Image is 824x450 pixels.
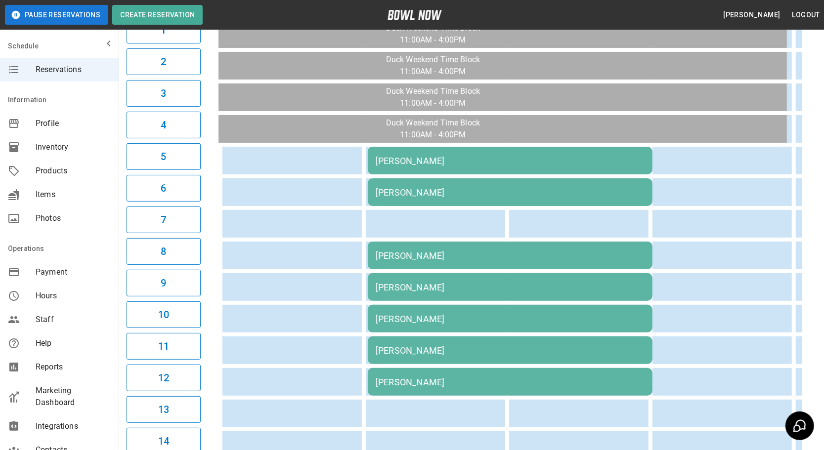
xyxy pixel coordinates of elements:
div: [PERSON_NAME] [376,282,645,292]
button: 10 [127,301,201,328]
h6: 14 [158,433,169,449]
div: [PERSON_NAME] [376,314,645,324]
span: Payment [36,266,111,278]
button: 3 [127,80,201,107]
h6: 10 [158,307,169,323]
div: [PERSON_NAME] [376,377,645,387]
button: Logout [788,6,824,24]
button: 1 [127,17,201,43]
h6: 1 [161,22,166,38]
span: Integrations [36,420,111,432]
h6: 13 [158,402,169,417]
span: Reservations [36,64,111,76]
button: 6 [127,175,201,202]
button: 8 [127,238,201,265]
span: Inventory [36,141,111,153]
span: Photos [36,212,111,224]
button: 4 [127,112,201,138]
span: Profile [36,118,111,129]
div: [PERSON_NAME] [376,187,645,198]
button: 11 [127,333,201,360]
h6: 12 [158,370,169,386]
span: Reports [36,361,111,373]
span: Products [36,165,111,177]
span: Hours [36,290,111,302]
button: Create Reservation [112,5,203,25]
span: Marketing Dashboard [36,385,111,409]
button: 12 [127,365,201,391]
h6: 6 [161,180,166,196]
h6: 5 [161,149,166,164]
button: [PERSON_NAME] [719,6,784,24]
button: Pause Reservations [5,5,108,25]
span: Staff [36,314,111,326]
button: 5 [127,143,201,170]
button: 13 [127,396,201,423]
span: Help [36,337,111,349]
h6: 11 [158,338,169,354]
button: 7 [127,206,201,233]
img: logo [388,10,442,20]
h6: 7 [161,212,166,228]
h6: 9 [161,275,166,291]
button: 2 [127,48,201,75]
div: [PERSON_NAME] [376,250,645,261]
h6: 2 [161,54,166,70]
div: [PERSON_NAME] [376,156,645,166]
h6: 3 [161,85,166,101]
h6: 4 [161,117,166,133]
button: 9 [127,270,201,296]
h6: 8 [161,244,166,259]
div: [PERSON_NAME] [376,345,645,356]
span: Items [36,189,111,201]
